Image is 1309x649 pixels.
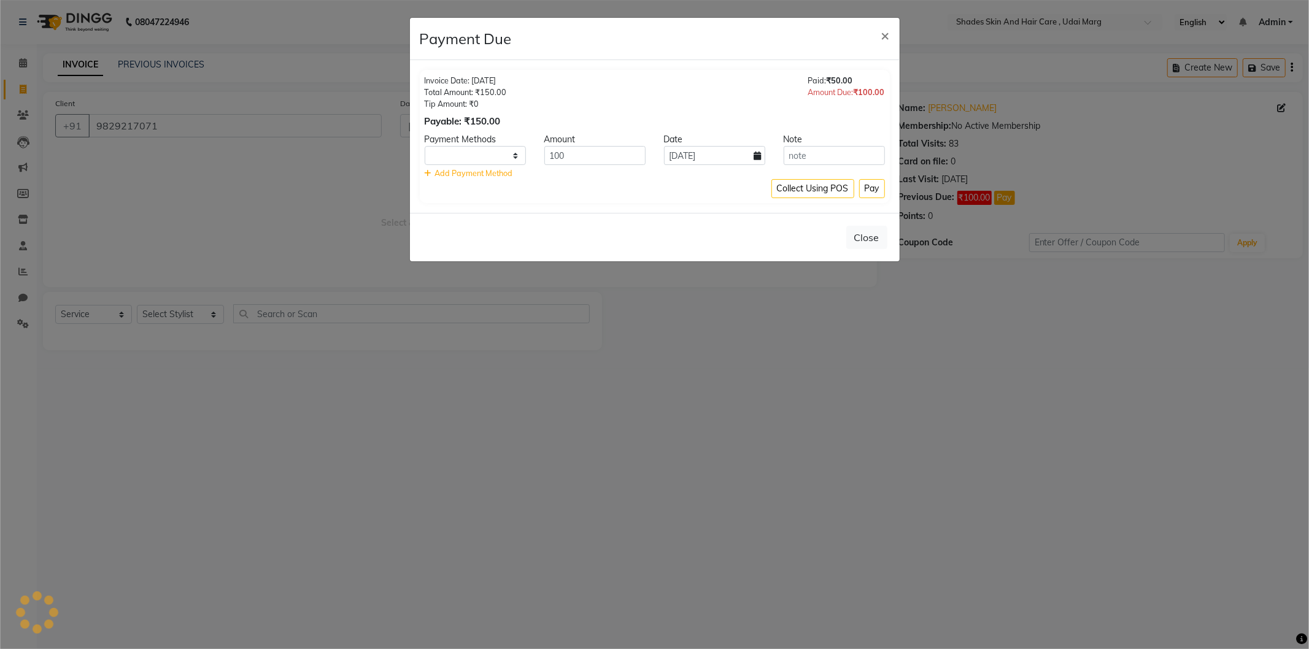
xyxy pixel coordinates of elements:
[827,75,853,85] span: ₹50.00
[425,75,507,86] div: Invoice Date: [DATE]
[435,168,513,178] span: Add Payment Method
[771,179,854,198] button: Collect Using POS
[544,146,646,165] input: Amount
[420,28,512,50] h4: Payment Due
[774,133,894,146] div: Note
[871,18,900,52] button: Close
[854,87,885,97] span: ₹100.00
[535,133,655,146] div: Amount
[881,26,890,44] span: ×
[655,133,774,146] div: Date
[664,146,765,165] input: yyyy-mm-dd
[808,86,885,98] div: Amount Due:
[784,146,885,165] input: note
[846,226,887,249] button: Close
[425,86,507,98] div: Total Amount: ₹150.00
[808,75,885,86] div: Paid:
[859,179,885,198] button: Pay
[425,98,507,110] div: Tip Amount: ₹0
[415,133,535,146] div: Payment Methods
[425,115,507,129] div: Payable: ₹150.00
